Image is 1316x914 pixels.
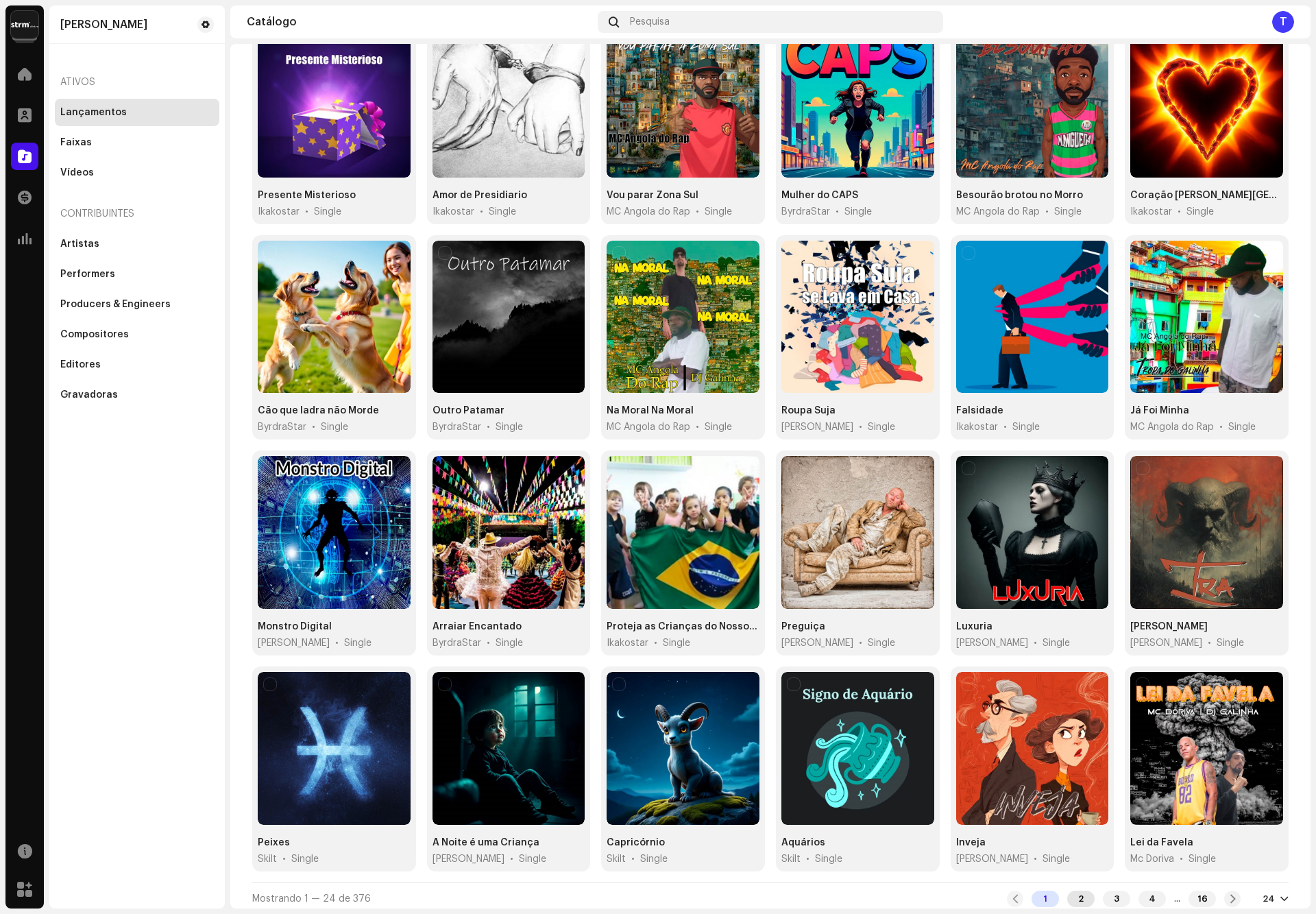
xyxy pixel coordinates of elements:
div: Besourão brotou no Morro [956,189,1083,202]
div: Falsidade [956,404,1003,418]
span: Skilt [607,852,626,866]
div: 4 [1138,891,1166,907]
div: Single [1012,420,1040,434]
div: Single [640,852,668,866]
re-m-nav-item: Lançamentos [55,99,219,126]
span: Yara Ya [432,852,504,866]
div: Preguiça [781,620,825,634]
div: Single [1217,636,1244,650]
div: Proteja as Crianças do Nosso Brasil [607,620,759,634]
span: MC Angola do Rap [607,420,690,434]
div: Single [705,205,732,219]
div: 16 [1189,891,1216,907]
div: Vídeos [60,167,94,178]
div: Single [1228,420,1256,434]
div: Presente Misterioso [258,189,356,202]
span: • [631,852,635,866]
div: Na Moral Na Moral [607,404,694,418]
div: Editores [60,359,101,370]
span: MC Angola do Rap [607,205,690,219]
span: • [305,205,308,219]
div: 1 [1032,891,1059,907]
span: • [1180,852,1183,866]
div: Mulher do CAPS [781,189,858,202]
div: Ira [1130,620,1208,634]
span: • [696,420,699,434]
span: Ikakostar [956,420,998,434]
span: • [1208,636,1211,650]
span: ByrdraStar [258,420,306,434]
span: ByrdraStar [432,420,481,434]
div: Single [1043,852,1070,866]
div: Yuri [60,19,147,30]
div: Single [1189,852,1216,866]
span: Pesquisa [630,16,670,27]
span: • [282,852,286,866]
re-a-nav-header: Contribuintes [55,197,219,230]
span: Ikakostar [432,205,474,219]
div: Single [314,205,341,219]
span: • [487,636,490,650]
div: Já Foi Minha [1130,404,1189,418]
re-m-nav-item: Editores [55,351,219,378]
div: Single [291,852,319,866]
span: • [312,420,315,434]
span: • [1003,420,1007,434]
span: Skilt [258,852,277,866]
div: Single [705,420,732,434]
div: Single [663,636,690,650]
div: Luxuria [956,620,992,634]
div: Artistas [60,239,99,250]
re-a-nav-header: Ativos [55,66,219,99]
img: 408b884b-546b-4518-8448-1008f9c76b02 [11,11,38,38]
re-m-nav-item: Producers & Engineers [55,291,219,318]
div: Roupa Suja [781,404,836,418]
div: Inveja [956,836,986,850]
div: A Noite é uma Criança [432,836,539,850]
div: Arraiar Encantado [432,620,522,634]
div: 3 [1103,891,1130,907]
div: Single [496,636,523,650]
div: Single [844,205,872,219]
span: Michelly Pecadora [1130,636,1202,650]
div: T [1272,11,1294,33]
span: Dom Maloqueiro [258,636,330,650]
span: • [1219,420,1223,434]
div: Capricórnio [607,836,665,850]
span: Ikakostar [1130,205,1172,219]
div: 2 [1067,891,1095,907]
span: • [1045,205,1049,219]
span: MC Angola do Rap [1130,420,1214,434]
span: Michelly Pecadora [956,636,1028,650]
span: • [487,420,490,434]
span: Mostrando 1 — 24 de 376 [252,894,371,904]
span: • [806,852,809,866]
div: Faixas [60,137,92,148]
div: ... [1174,893,1180,904]
div: Lançamentos [60,107,127,118]
span: • [696,205,699,219]
span: • [654,636,657,650]
re-m-nav-item: Artistas [55,230,219,258]
div: Monstro Digital [258,620,332,634]
re-m-nav-item: Compositores [55,321,219,348]
span: • [836,205,839,219]
div: Compositores [60,329,129,340]
div: Gravadoras [60,389,118,400]
span: Ikakostar [258,205,300,219]
div: Single [1054,205,1082,219]
div: Single [868,636,895,650]
span: Skilt [781,852,801,866]
div: Aquários [781,836,825,850]
re-m-nav-item: Performers [55,261,219,288]
div: Amor de Presidiario [432,189,527,202]
span: ByrdraStar [432,636,481,650]
span: • [510,852,513,866]
span: Dom Maloqueiro [781,420,853,434]
span: • [1034,852,1037,866]
div: Lei da Favela [1130,836,1193,850]
re-m-nav-item: Gravadoras [55,381,219,409]
span: Ikakostar [607,636,648,650]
